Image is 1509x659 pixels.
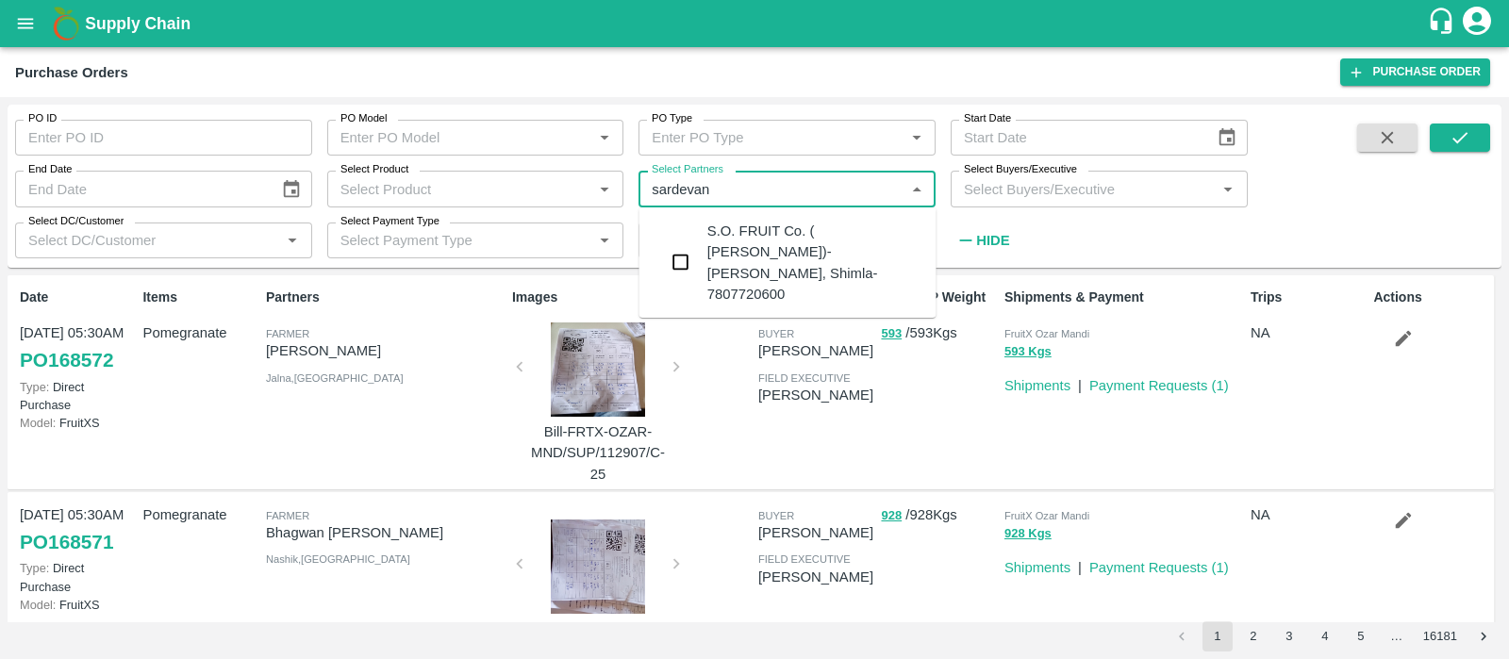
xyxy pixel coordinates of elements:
input: Select Payment Type [333,228,563,253]
a: Shipments [1004,560,1070,575]
span: Type: [20,561,49,575]
p: FruitXS [20,414,135,432]
button: Choose date [1209,120,1245,156]
p: Pomegranate [142,504,257,525]
span: FruitX Ozar Mandi [1004,510,1089,521]
label: End Date [28,162,72,177]
p: [PERSON_NAME] [758,340,873,361]
span: buyer [758,328,794,339]
input: Select DC/Customer [21,228,275,253]
p: Pomegranate [142,322,257,343]
p: Direct Purchase [20,378,135,414]
span: field executive [758,553,851,565]
button: Hide [951,224,1015,256]
div: | [1070,368,1082,396]
label: Select Payment Type [340,214,439,229]
span: Farmer [266,510,309,521]
button: Open [280,228,305,253]
p: FruitXS [20,596,135,614]
p: [PERSON_NAME] [758,385,873,405]
div: Purchase Orders [15,60,128,85]
button: Close [904,177,929,202]
span: Nashik , [GEOGRAPHIC_DATA] [266,553,410,565]
b: Supply Chain [85,14,191,33]
button: Go to page 5 [1346,621,1376,651]
div: account of current user [1460,4,1494,43]
button: Open [592,228,617,253]
button: open drawer [4,2,47,45]
button: Open [904,125,929,150]
p: [PERSON_NAME] [266,340,505,361]
label: PO Model [340,111,388,126]
p: / 593 Kgs [881,322,996,344]
div: | [1070,550,1082,578]
p: [PERSON_NAME] [758,567,873,587]
p: Actions [1373,288,1488,307]
button: 928 Kgs [1004,523,1052,545]
p: NA [1251,504,1366,525]
button: Go to page 4 [1310,621,1340,651]
label: Select Partners [652,162,723,177]
p: ACT/EXP Weight [881,288,996,307]
input: End Date [15,171,266,206]
p: Shipments & Payment [1004,288,1243,307]
a: Payment Requests (1) [1089,378,1229,393]
button: Go to next page [1468,621,1499,651]
a: PO168572 [20,343,113,377]
p: Bhagwan [PERSON_NAME] [266,522,505,543]
input: Select Product [333,176,588,201]
label: Select Product [340,162,408,177]
span: FruitX Ozar Mandi [1004,328,1089,339]
img: logo [47,5,85,42]
input: Select Buyers/Executive [956,176,1211,201]
button: Open [592,125,617,150]
button: Go to page 16181 [1418,621,1463,651]
a: Payment Requests (1) [1089,560,1229,575]
p: Date [20,288,135,307]
button: Open [592,177,617,202]
p: Trips [1251,288,1366,307]
button: 593 [881,323,902,345]
button: 593 Kgs [1004,341,1052,363]
a: Supply Chain [85,10,1427,37]
p: [PERSON_NAME] [758,522,873,543]
span: Model: [20,416,56,430]
span: Farmer [266,328,309,339]
input: Enter PO Type [644,125,899,150]
p: [DATE] 05:30AM [20,504,135,525]
button: page 1 [1202,621,1233,651]
button: Go to page 2 [1238,621,1269,651]
span: field executive [758,372,851,384]
p: NA [1251,322,1366,343]
p: Items [142,288,257,307]
a: Purchase Order [1340,58,1490,86]
div: … [1382,628,1412,646]
p: Images [512,288,751,307]
p: Bill-FRTX-OZAR-MND/SUP/112907/C-25 [527,421,669,485]
nav: pagination navigation [1164,621,1501,651]
span: Model: [20,598,56,612]
input: Enter PO ID [15,120,312,156]
button: Go to page 3 [1274,621,1304,651]
input: Select Partners [644,176,899,201]
label: PO ID [28,111,57,126]
p: [DATE] 05:30AM [20,322,135,343]
input: Start Date [951,120,1202,156]
label: Select Buyers/Executive [964,162,1077,177]
span: buyer [758,510,794,521]
span: Type: [20,380,49,394]
button: Choose date [274,172,309,207]
button: Open [1216,177,1240,202]
p: Partners [266,288,505,307]
div: customer-support [1427,7,1460,41]
a: Shipments [1004,378,1070,393]
a: PO168571 [20,525,113,559]
input: Enter PO Model [333,125,588,150]
span: Jalna , [GEOGRAPHIC_DATA] [266,372,404,384]
p: Direct Purchase [20,559,135,595]
button: 928 [881,505,902,527]
p: / 928 Kgs [881,504,996,526]
div: S.O. FRUIT Co. ( [PERSON_NAME])-[PERSON_NAME], Shimla-7807720600 [707,221,921,305]
strong: Hide [976,233,1009,248]
label: Select DC/Customer [28,214,124,229]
